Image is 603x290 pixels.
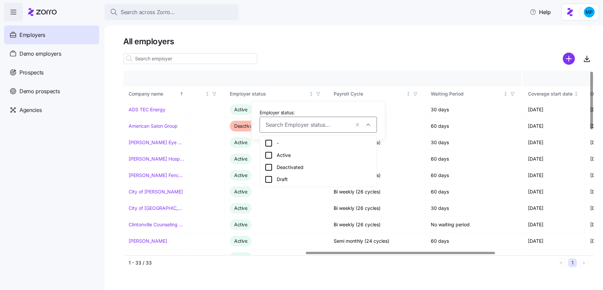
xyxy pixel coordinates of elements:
td: Bi weekly (26 cycles) [328,249,425,266]
div: Payroll Cycle [334,90,405,98]
th: Waiting PeriodNot sorted [425,86,523,102]
a: Prospects [4,63,99,82]
td: [DATE] [523,200,585,217]
div: Waiting Period [431,90,502,98]
button: Search across Zorro... [105,4,239,20]
span: Active [234,222,247,227]
span: Active [234,107,247,112]
span: Active [234,156,247,162]
div: Not sorted [574,92,579,96]
span: Deactivated [234,123,259,129]
td: Bi weekly (26 cycles) [328,167,425,184]
div: Draft [265,175,372,183]
a: [PERSON_NAME] Eye Associates [129,139,185,146]
div: Company name [129,90,178,98]
span: Help [530,8,551,16]
span: Employers [19,31,45,39]
td: [DATE] [523,233,585,249]
div: Not sorted [406,92,411,96]
span: Active [234,205,247,211]
th: Company nameSorted ascending [123,86,190,102]
td: [DATE] [523,167,585,184]
span: Agencies [19,106,42,114]
div: Sorted ascending [179,92,184,96]
td: No waiting period [425,217,523,233]
div: 1 - 33 / 33 [129,259,554,266]
div: Coverage start date [528,90,573,98]
td: [DATE] [523,151,585,167]
div: - [265,139,372,147]
button: Next page [580,258,588,267]
input: Search employer [123,53,257,64]
td: [DATE] [523,102,585,118]
div: Not sorted [205,92,210,96]
td: Weekly (52 cycles) [328,151,425,167]
td: 30 days [425,102,523,118]
td: [DATE] [523,118,585,134]
td: [DATE] [523,217,585,233]
span: Employer status: [260,109,295,116]
button: Previous page [557,258,565,267]
td: Bi weekly (26 cycles) [328,217,425,233]
span: Demo employers [19,50,61,58]
td: Bi weekly (26 cycles) [328,184,425,200]
button: Help [524,5,556,19]
span: Demo prospects [19,87,60,96]
span: Search across Zorro... [121,8,175,16]
td: Bi weekly (26 cycles) [328,134,425,151]
a: [PERSON_NAME] Hospitality [129,156,185,162]
span: Active [234,238,247,244]
td: 60 days [425,184,523,200]
td: 60 days [425,151,523,167]
a: ADS TEC Energy [129,106,165,113]
td: [DATE] [523,249,585,266]
a: Agencies [4,101,99,119]
span: Active [234,139,247,145]
td: 30 days [425,200,523,217]
div: Not sorted [503,92,508,96]
a: [DATE] Seal Rehabilitation Center of [GEOGRAPHIC_DATA] [129,254,185,261]
input: Search Employer status... [266,120,350,129]
img: b954e4dfce0f5620b9225907d0f7229f [584,7,595,17]
div: Employer status [230,90,308,98]
span: Prospects [19,68,44,77]
a: City of [GEOGRAPHIC_DATA] [129,205,185,212]
td: Bi weekly (26 cycles) [328,200,425,217]
div: Deactivated [265,163,372,171]
span: Active [234,172,247,178]
span: Active [234,189,247,194]
a: [PERSON_NAME] [129,238,167,244]
td: [DATE] [523,184,585,200]
td: Semi monthly (24 cycles) [328,233,425,249]
td: 30 days [425,134,523,151]
th: Employer statusNot sorted [224,86,328,102]
svg: add icon [563,53,575,65]
th: Coverage start dateNot sorted [523,86,585,102]
a: American Salon Group [129,123,178,129]
td: 60 days [425,249,523,266]
button: 1 [568,258,577,267]
a: Demo employers [4,44,99,63]
td: 60 days [425,233,523,249]
div: Active [265,151,372,159]
div: Not sorted [309,92,314,96]
h1: All employers [123,36,594,47]
a: City of [PERSON_NAME] [129,188,183,195]
th: Payroll CycleNot sorted [328,86,425,102]
a: Employers [4,25,99,44]
a: Demo prospects [4,82,99,101]
a: Clintonville Counseling and Wellness [129,221,185,228]
td: 60 days [425,167,523,184]
a: [PERSON_NAME] Fence Company [129,172,185,179]
td: 60 days [425,118,523,134]
td: [DATE] [523,134,585,151]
